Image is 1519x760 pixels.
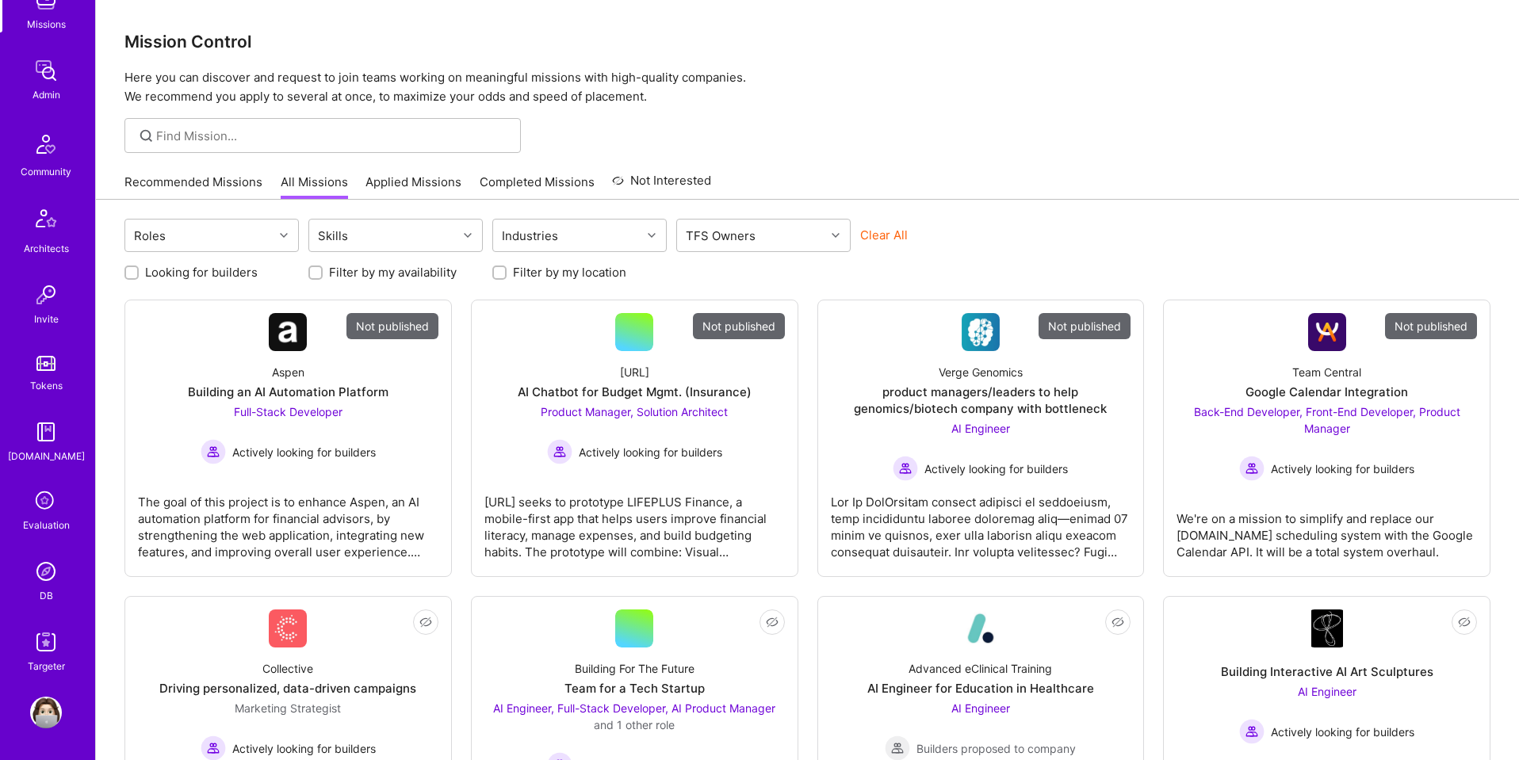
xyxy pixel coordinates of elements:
a: Not publishedCompany LogoVerge Genomicsproduct managers/leaders to help genomics/biotech company ... [831,313,1131,563]
img: guide book [30,416,62,448]
a: Not Interested [612,171,711,200]
div: Verge Genomics [939,364,1023,380]
div: Not published [693,313,785,339]
div: Aspen [272,364,304,380]
i: icon Chevron [832,231,840,239]
div: Community [21,163,71,180]
div: Team for a Tech Startup [564,680,705,697]
i: icon EyeClosed [766,616,779,628]
p: Here you can discover and request to join teams working on meaningful missions with high-quality ... [124,68,1490,106]
div: Tokens [30,377,63,394]
div: Not published [1385,313,1477,339]
div: AI Chatbot for Budget Mgmt. (Insurance) [518,384,752,400]
div: We're on a mission to simplify and replace our [DOMAIN_NAME] scheduling system with the Google Ca... [1177,498,1477,560]
div: Google Calendar Integration [1245,384,1408,400]
img: Community [27,125,65,163]
img: Actively looking for builders [201,439,226,464]
i: icon EyeClosed [1112,616,1124,628]
div: TFS Owners [682,224,759,247]
img: Company Logo [962,313,1000,351]
label: Looking for builders [145,264,258,281]
div: [URL] [620,364,649,380]
div: Building Interactive AI Art Sculptures [1221,663,1433,680]
div: AI Engineer for Education in Healthcare [867,680,1094,697]
div: [URL] seeks to prototype LIFEPLUS Finance, a mobile-first app that helps users improve financial ... [484,481,785,560]
img: Actively looking for builders [547,439,572,464]
span: Actively looking for builders [579,444,722,460]
img: Actively looking for builders [893,456,918,481]
span: Actively looking for builders [232,740,376,757]
a: All Missions [281,174,348,200]
span: Marketing Strategist [235,701,341,715]
div: Not published [1039,313,1131,339]
a: Completed Missions [480,174,595,200]
img: Invite [30,279,62,311]
a: Applied Missions [365,174,461,200]
i: icon Chevron [648,231,656,239]
div: Missions [27,16,66,32]
img: Actively looking for builders [1239,719,1265,744]
div: Lor Ip DolOrsitam consect adipisci el seddoeiusm, temp incididuntu laboree doloremag aliq—enimad ... [831,481,1131,560]
i: icon SelectionTeam [31,487,61,517]
div: Targeter [28,658,65,674]
div: Evaluation [23,517,70,533]
div: Driving personalized, data-driven campaigns [159,680,416,697]
img: Actively looking for builders [1239,456,1265,481]
img: admin teamwork [30,55,62,86]
a: Not publishedCompany LogoAspenBuilding an AI Automation PlatformFull-Stack Developer Actively loo... [138,313,438,563]
i: icon Chevron [464,231,472,239]
span: Actively looking for builders [232,444,376,460]
div: [DOMAIN_NAME] [8,448,85,464]
span: Actively looking for builders [1271,724,1414,740]
img: User Avatar [30,697,62,728]
img: Company Logo [1308,313,1346,351]
img: Company Logo [1311,609,1343,647]
span: AI Engineer [1298,685,1356,698]
div: Industries [498,224,562,247]
label: Filter by my availability [329,264,457,281]
span: and 1 other role [594,718,675,731]
a: User Avatar [26,697,66,728]
input: Find Mission... [156,128,509,144]
div: DB [40,587,53,604]
span: Product Manager, Solution Architect [541,405,728,418]
div: The goal of this project is to enhance Aspen, an AI automation platform for financial advisors, b... [138,481,438,560]
span: Builders proposed to company [916,740,1076,757]
div: Roles [130,224,170,247]
div: Building For The Future [575,660,694,677]
div: Not published [346,313,438,339]
span: AI Engineer [951,422,1010,435]
img: Skill Targeter [30,626,62,658]
div: Invite [34,311,59,327]
span: Actively looking for builders [924,460,1068,477]
i: icon SearchGrey [137,127,155,145]
span: Back-End Developer, Front-End Developer, Product Manager [1194,405,1460,435]
div: Architects [24,240,69,257]
div: Team Central [1292,364,1361,380]
div: Skills [314,224,352,247]
span: Actively looking for builders [1271,460,1414,477]
i: icon Chevron [280,231,288,239]
img: Company Logo [962,609,1000,647]
label: Filter by my location [513,264,626,281]
div: product managers/leaders to help genomics/biotech company with bottleneck [831,384,1131,417]
img: tokens [36,356,55,371]
img: Admin Search [30,556,62,587]
div: Collective [262,660,313,677]
img: Company Logo [269,609,307,647]
div: Advanced eClinical Training [909,660,1052,677]
div: Admin [33,86,60,103]
a: Not published[URL]AI Chatbot for Budget Mgmt. (Insurance)Product Manager, Solution Architect Acti... [484,313,785,563]
span: Full-Stack Developer [234,405,342,418]
button: Clear All [860,227,908,243]
img: Company Logo [269,313,307,351]
i: icon EyeClosed [1458,616,1471,628]
h3: Mission Control [124,32,1490,52]
i: icon EyeClosed [419,616,432,628]
a: Recommended Missions [124,174,262,200]
div: Building an AI Automation Platform [188,384,388,400]
img: Architects [27,202,65,240]
span: AI Engineer [951,701,1010,715]
span: AI Engineer, Full-Stack Developer, AI Product Manager [493,701,775,715]
a: Not publishedCompany LogoTeam CentralGoogle Calendar IntegrationBack-End Developer, Front-End Dev... [1177,313,1477,563]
